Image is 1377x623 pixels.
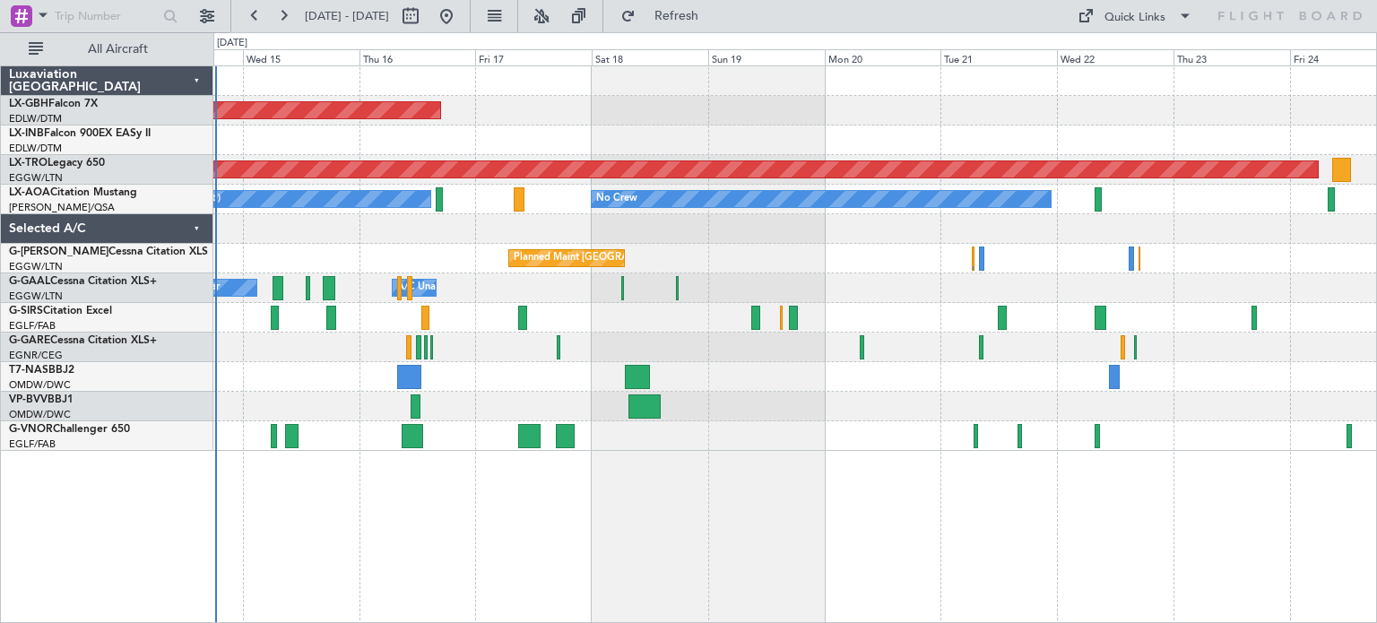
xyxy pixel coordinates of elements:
div: No Crew [596,186,637,212]
span: LX-TRO [9,158,48,169]
span: G-GARE [9,335,50,346]
a: EDLW/DTM [9,112,62,125]
div: Planned Maint [GEOGRAPHIC_DATA] ([GEOGRAPHIC_DATA]) [514,245,796,272]
span: [DATE] - [DATE] [305,8,389,24]
a: LX-TROLegacy 650 [9,158,105,169]
span: T7-NAS [9,365,48,376]
a: G-GAALCessna Citation XLS+ [9,276,157,287]
a: LX-INBFalcon 900EX EASy II [9,128,151,139]
div: Fri 17 [475,49,592,65]
a: OMDW/DWC [9,378,71,392]
span: G-GAAL [9,276,50,287]
a: LX-GBHFalcon 7X [9,99,98,109]
div: Wed 15 [243,49,359,65]
span: LX-GBH [9,99,48,109]
div: Thu 23 [1173,49,1290,65]
div: A/C Unavailable [397,274,472,301]
a: VP-BVVBBJ1 [9,394,74,405]
a: EGNR/CEG [9,349,63,362]
a: OMDW/DWC [9,408,71,421]
input: Trip Number [55,3,158,30]
a: EDLW/DTM [9,142,62,155]
a: EGGW/LTN [9,171,63,185]
span: G-VNOR [9,424,53,435]
button: All Aircraft [20,35,195,64]
a: EGLF/FAB [9,319,56,333]
a: T7-NASBBJ2 [9,365,74,376]
span: All Aircraft [47,43,189,56]
div: Quick Links [1104,9,1165,27]
button: Refresh [612,2,720,30]
span: LX-AOA [9,187,50,198]
a: LX-AOACitation Mustang [9,187,137,198]
div: Wed 22 [1057,49,1173,65]
a: EGGW/LTN [9,260,63,273]
div: [DATE] [217,36,247,51]
span: G-SIRS [9,306,43,316]
button: Quick Links [1069,2,1201,30]
a: [PERSON_NAME]/QSA [9,201,115,214]
div: Thu 16 [359,49,476,65]
a: EGGW/LTN [9,290,63,303]
span: Refresh [639,10,714,22]
div: Tue 21 [940,49,1057,65]
div: Mon 20 [825,49,941,65]
a: G-GARECessna Citation XLS+ [9,335,157,346]
div: Sun 19 [708,49,825,65]
span: LX-INB [9,128,44,139]
span: VP-BVV [9,394,48,405]
a: G-[PERSON_NAME]Cessna Citation XLS [9,247,208,257]
a: EGLF/FAB [9,437,56,451]
div: Owner [189,274,220,301]
div: Sat 18 [592,49,708,65]
a: G-VNORChallenger 650 [9,424,130,435]
span: G-[PERSON_NAME] [9,247,108,257]
a: G-SIRSCitation Excel [9,306,112,316]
